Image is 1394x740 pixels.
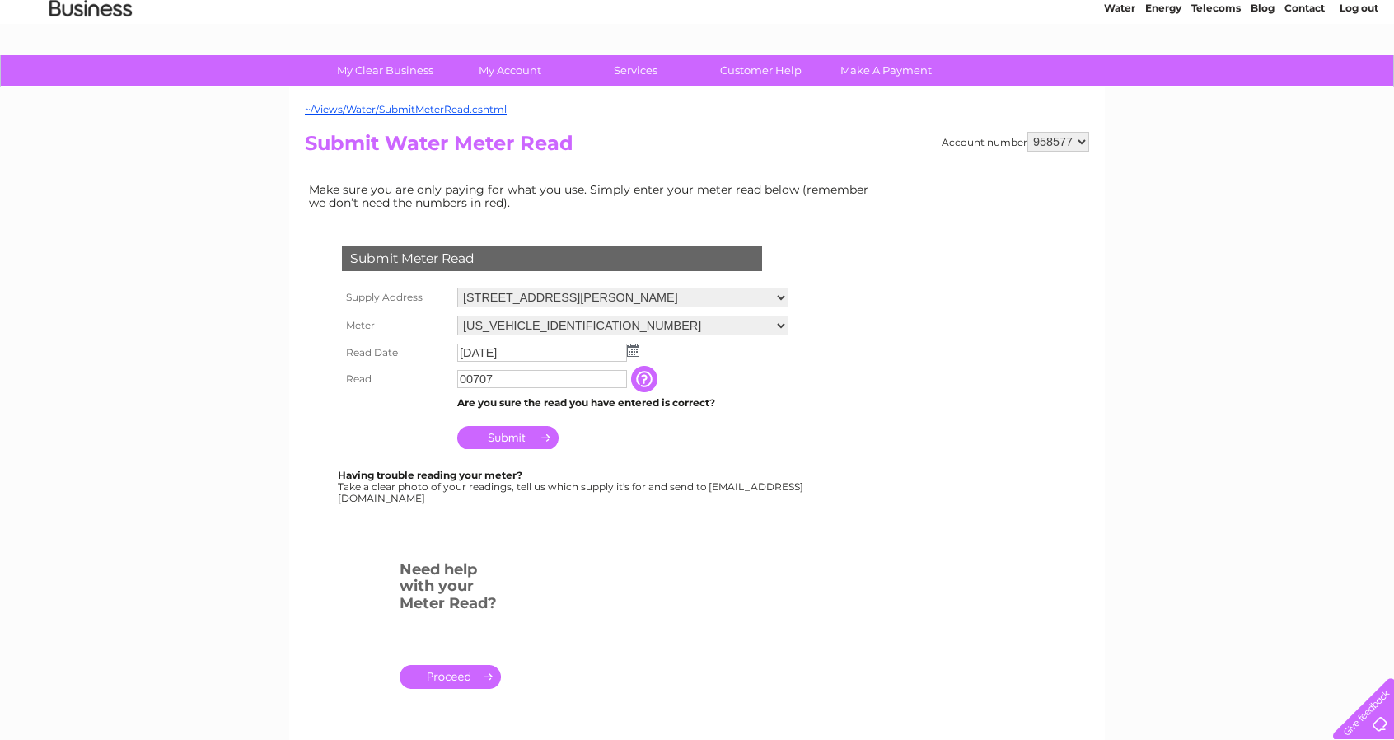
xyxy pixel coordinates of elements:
[1145,70,1181,82] a: Energy
[338,311,453,340] th: Meter
[457,426,559,449] input: Submit
[693,55,829,86] a: Customer Help
[1284,70,1325,82] a: Contact
[309,9,1088,80] div: Clear Business is a trading name of Verastar Limited (registered in [GEOGRAPHIC_DATA] No. 3667643...
[942,132,1089,152] div: Account number
[1104,70,1135,82] a: Water
[631,366,661,392] input: Information
[400,558,501,621] h3: Need help with your Meter Read?
[49,43,133,93] img: logo.png
[818,55,954,86] a: Make A Payment
[1191,70,1241,82] a: Telecoms
[338,340,453,366] th: Read Date
[317,55,453,86] a: My Clear Business
[338,470,806,503] div: Take a clear photo of your readings, tell us which supply it's for and send to [EMAIL_ADDRESS][DO...
[627,344,639,357] img: ...
[342,246,762,271] div: Submit Meter Read
[400,665,501,689] a: .
[453,392,793,414] td: Are you sure the read you have entered is correct?
[568,55,704,86] a: Services
[305,179,882,213] td: Make sure you are only paying for what you use. Simply enter your meter read below (remember we d...
[338,469,522,481] b: Having trouble reading your meter?
[442,55,578,86] a: My Account
[305,132,1089,163] h2: Submit Water Meter Read
[1251,70,1275,82] a: Blog
[1340,70,1378,82] a: Log out
[305,103,507,115] a: ~/Views/Water/SubmitMeterRead.cshtml
[338,366,453,392] th: Read
[1083,8,1197,29] a: 0333 014 3131
[338,283,453,311] th: Supply Address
